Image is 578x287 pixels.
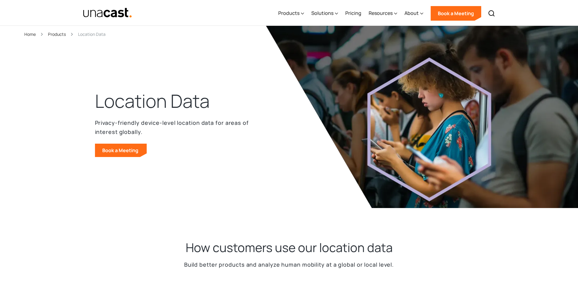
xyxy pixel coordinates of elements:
div: Location Data [78,31,106,38]
div: Resources [369,9,393,17]
a: Products [48,31,66,38]
div: Products [278,9,299,17]
a: home [83,8,132,18]
img: Unacast text logo [83,8,132,18]
div: Products [278,1,304,26]
img: Search icon [488,10,495,17]
p: Privacy-friendly device-level location data for areas of interest globally. [95,118,253,136]
p: Build better products and analyze human mobility at a global or local level. [184,260,394,269]
a: Book a Meeting [95,144,147,157]
a: Home [24,31,36,38]
a: Book a Meeting [431,6,481,21]
div: Resources [369,1,397,26]
a: Pricing [345,1,361,26]
div: Solutions [311,9,333,17]
h1: Location Data [95,89,210,113]
div: Solutions [311,1,338,26]
div: About [404,1,423,26]
h2: How customers use our location data [186,240,393,255]
div: About [404,9,419,17]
